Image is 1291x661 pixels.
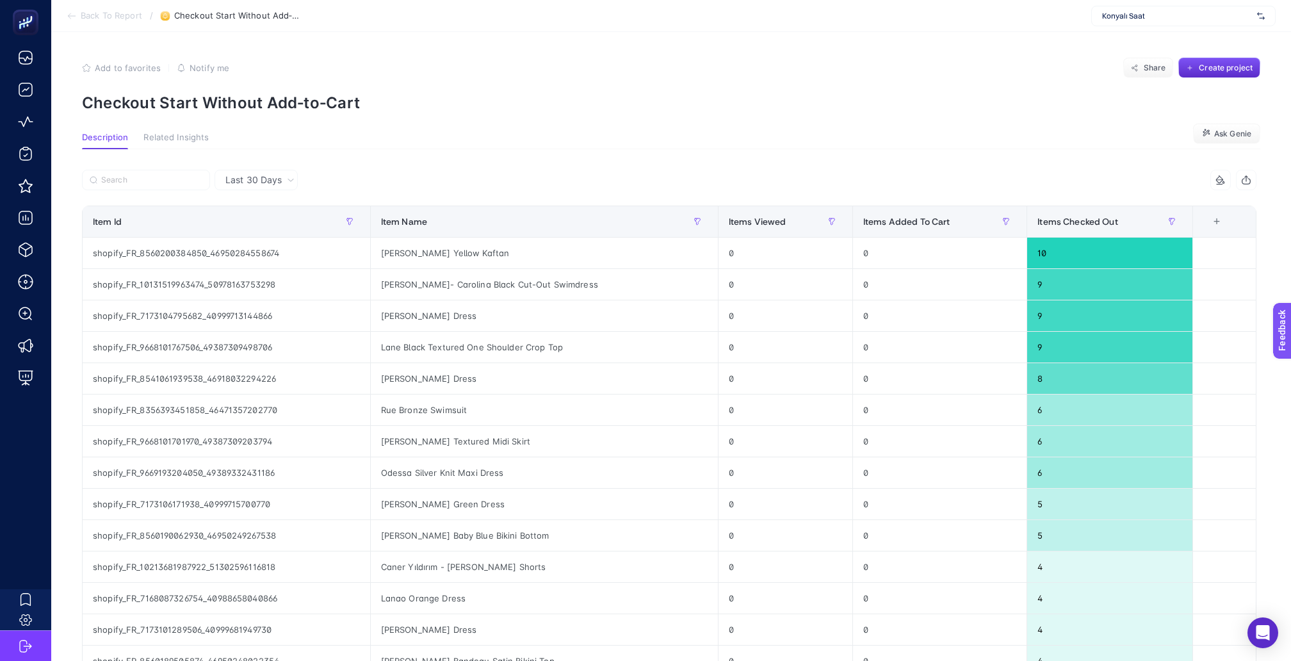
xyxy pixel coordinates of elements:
div: 8 [1027,363,1192,394]
div: shopify_FR_9668101767506_49387309498706 [83,332,370,363]
div: 0 [853,269,1027,300]
span: Checkout Start Without Add‑to‑Cart [174,11,302,21]
div: 0 [719,238,852,268]
div: 5 [1027,520,1192,551]
p: Checkout Start Without Add‑to‑Cart [82,94,1260,112]
div: shopify_FR_8541061939538_46918032294226 [83,363,370,394]
div: 5 [1027,489,1192,519]
span: Items Added To Cart [863,216,950,227]
div: 4 [1027,614,1192,645]
div: 0 [719,300,852,331]
div: 0 [853,238,1027,268]
div: 0 [853,583,1027,614]
div: 4 [1027,551,1192,582]
div: 0 [853,457,1027,488]
div: 0 [853,395,1027,425]
div: 0 [853,489,1027,519]
div: shopify_FR_10213681987922_51302596116818 [83,551,370,582]
div: Odessa Silver Knit Maxi Dress [371,457,718,488]
div: Lanao Orange Dress [371,583,718,614]
img: svg%3e [1257,10,1265,22]
button: Create project [1178,58,1260,78]
div: 0 [719,520,852,551]
div: shopify_FR_9668101701970_49387309203794 [83,426,370,457]
div: 0 [853,300,1027,331]
div: [PERSON_NAME] Yellow Kaftan [371,238,718,268]
div: 10 [1027,238,1192,268]
div: 0 [853,614,1027,645]
div: 0 [719,489,852,519]
span: Item Name [381,216,427,227]
input: Search [101,175,202,185]
div: 6 [1027,395,1192,425]
div: [PERSON_NAME] Baby Blue Bikini Bottom [371,520,718,551]
span: Last 30 Days [225,174,282,186]
div: shopify_FR_7168087326754_40988658040866 [83,583,370,614]
button: Notify me [177,63,229,73]
button: Share [1123,58,1173,78]
button: Description [82,133,128,149]
div: 9 [1027,300,1192,331]
div: 0 [719,363,852,394]
div: shopify_FR_7173101289506_40999681949730 [83,614,370,645]
div: shopify_FR_7173106171938_40999715700770 [83,489,370,519]
button: Ask Genie [1193,124,1260,144]
div: [PERSON_NAME]- Carolina Black Cut-Out Swimdress [371,269,718,300]
div: 9 [1027,332,1192,363]
button: Related Insights [143,133,209,149]
div: Caner Yıldırım - [PERSON_NAME] Shorts [371,551,718,582]
div: 0 [719,269,852,300]
div: Open Intercom Messenger [1247,617,1278,648]
div: shopify_FR_9669193204050_49389332431186 [83,457,370,488]
span: Add to favorites [95,63,161,73]
span: Create project [1199,63,1253,73]
div: [PERSON_NAME] Dress [371,614,718,645]
span: Back To Report [81,11,142,21]
div: 0 [853,426,1027,457]
button: Add to favorites [82,63,161,73]
div: Rue Bronze Swimsuit [371,395,718,425]
div: + [1205,216,1229,227]
div: [PERSON_NAME] Dress [371,300,718,331]
span: Related Insights [143,133,209,143]
div: 0 [853,520,1027,551]
div: 0 [719,614,852,645]
div: 5 items selected [1203,216,1214,245]
div: 9 [1027,269,1192,300]
div: 0 [853,363,1027,394]
div: [PERSON_NAME] Textured Midi Skirt [371,426,718,457]
span: Notify me [190,63,229,73]
span: Share [1144,63,1166,73]
div: shopify_FR_10131519963474_50978163753298 [83,269,370,300]
div: 0 [719,332,852,363]
div: 0 [853,551,1027,582]
div: 4 [1027,583,1192,614]
div: 0 [719,426,852,457]
div: shopify_FR_8356393451858_46471357202770 [83,395,370,425]
span: / [150,10,153,20]
div: 0 [719,583,852,614]
span: Feedback [8,4,49,14]
span: Items Checked Out [1037,216,1117,227]
span: Item Id [93,216,122,227]
div: shopify_FR_7173104795682_40999713144866 [83,300,370,331]
div: 6 [1027,426,1192,457]
div: shopify_FR_8560200384850_46950284558674 [83,238,370,268]
div: 0 [853,332,1027,363]
span: Konyalı Saat [1102,11,1252,21]
div: 6 [1027,457,1192,488]
span: Items Viewed [729,216,786,227]
span: Ask Genie [1214,129,1251,139]
span: Description [82,133,128,143]
div: [PERSON_NAME] Dress [371,363,718,394]
div: shopify_FR_8560190062930_46950249267538 [83,520,370,551]
div: 0 [719,551,852,582]
div: Lane Black Textured One Shoulder Crop Top [371,332,718,363]
div: 0 [719,395,852,425]
div: [PERSON_NAME] Green Dress [371,489,718,519]
div: 0 [719,457,852,488]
